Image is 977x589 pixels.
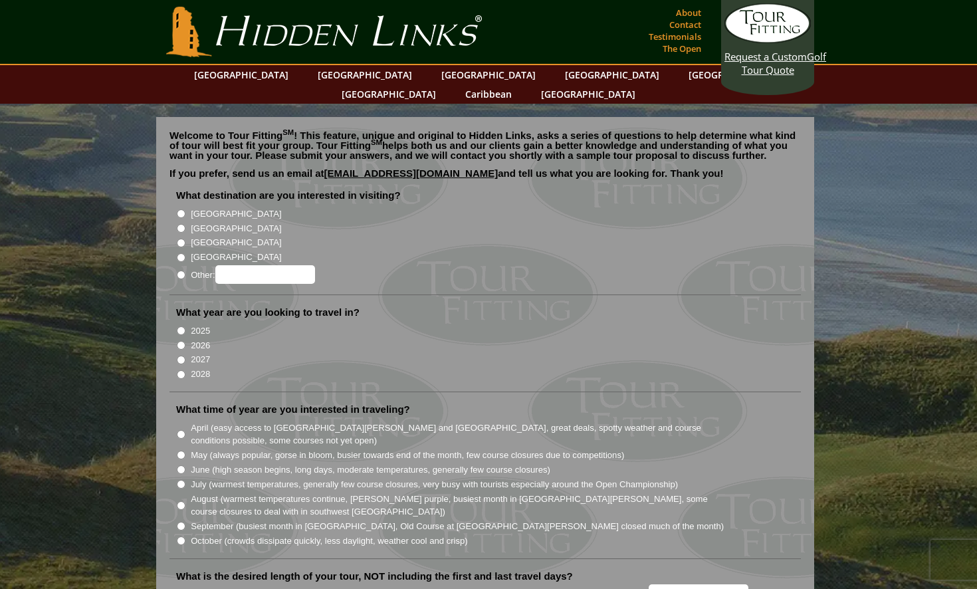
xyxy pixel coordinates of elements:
label: Other: [191,265,314,284]
label: June (high season begins, long days, moderate temperatures, generally few course closures) [191,463,550,477]
label: [GEOGRAPHIC_DATA] [191,236,281,249]
label: What year are you looking to travel in? [176,306,360,319]
a: The Open [659,39,705,58]
label: What is the desired length of your tour, NOT including the first and last travel days? [176,570,573,583]
label: 2026 [191,339,210,352]
label: October (crowds dissipate quickly, less daylight, weather cool and crisp) [191,534,468,548]
input: Other: [215,265,315,284]
label: [GEOGRAPHIC_DATA] [191,207,281,221]
label: What destination are you interested in visiting? [176,189,401,202]
a: Testimonials [645,27,705,46]
a: [GEOGRAPHIC_DATA] [682,65,790,84]
a: [GEOGRAPHIC_DATA] [335,84,443,104]
label: April (easy access to [GEOGRAPHIC_DATA][PERSON_NAME] and [GEOGRAPHIC_DATA], great deals, spotty w... [191,421,725,447]
label: 2027 [191,353,210,366]
p: Welcome to Tour Fitting ! This feature, unique and original to Hidden Links, asks a series of que... [169,130,801,160]
a: Request a CustomGolf Tour Quote [724,3,811,76]
a: [GEOGRAPHIC_DATA] [311,65,419,84]
a: Contact [666,15,705,34]
sup: SM [371,138,382,146]
a: About [673,3,705,22]
label: [GEOGRAPHIC_DATA] [191,251,281,264]
label: July (warmest temperatures, generally few course closures, very busy with tourists especially aro... [191,478,678,491]
a: [GEOGRAPHIC_DATA] [435,65,542,84]
label: August (warmest temperatures continue, [PERSON_NAME] purple, busiest month in [GEOGRAPHIC_DATA][P... [191,493,725,519]
label: May (always popular, gorse in bloom, busier towards end of the month, few course closures due to ... [191,449,624,462]
label: 2028 [191,368,210,381]
a: [EMAIL_ADDRESS][DOMAIN_NAME] [324,168,498,179]
span: Request a Custom [724,50,807,63]
p: If you prefer, send us an email at and tell us what you are looking for. Thank you! [169,168,801,188]
a: [GEOGRAPHIC_DATA] [187,65,295,84]
sup: SM [282,128,294,136]
label: [GEOGRAPHIC_DATA] [191,222,281,235]
label: What time of year are you interested in traveling? [176,403,410,416]
a: [GEOGRAPHIC_DATA] [558,65,666,84]
a: [GEOGRAPHIC_DATA] [534,84,642,104]
a: Caribbean [459,84,518,104]
label: September (busiest month in [GEOGRAPHIC_DATA], Old Course at [GEOGRAPHIC_DATA][PERSON_NAME] close... [191,520,724,533]
label: 2025 [191,324,210,338]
